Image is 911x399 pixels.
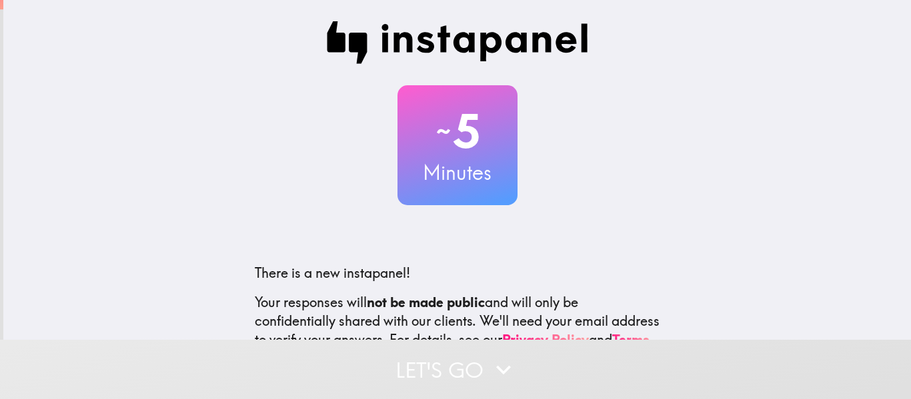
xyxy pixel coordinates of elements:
a: Terms [612,331,650,348]
span: There is a new instapanel! [255,264,410,281]
h2: 5 [397,104,518,159]
p: Your responses will and will only be confidentially shared with our clients. We'll need your emai... [255,293,660,349]
span: ~ [434,111,453,151]
b: not be made public [367,294,485,310]
img: Instapanel [327,21,588,64]
a: Privacy Policy [502,331,589,348]
h3: Minutes [397,159,518,187]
